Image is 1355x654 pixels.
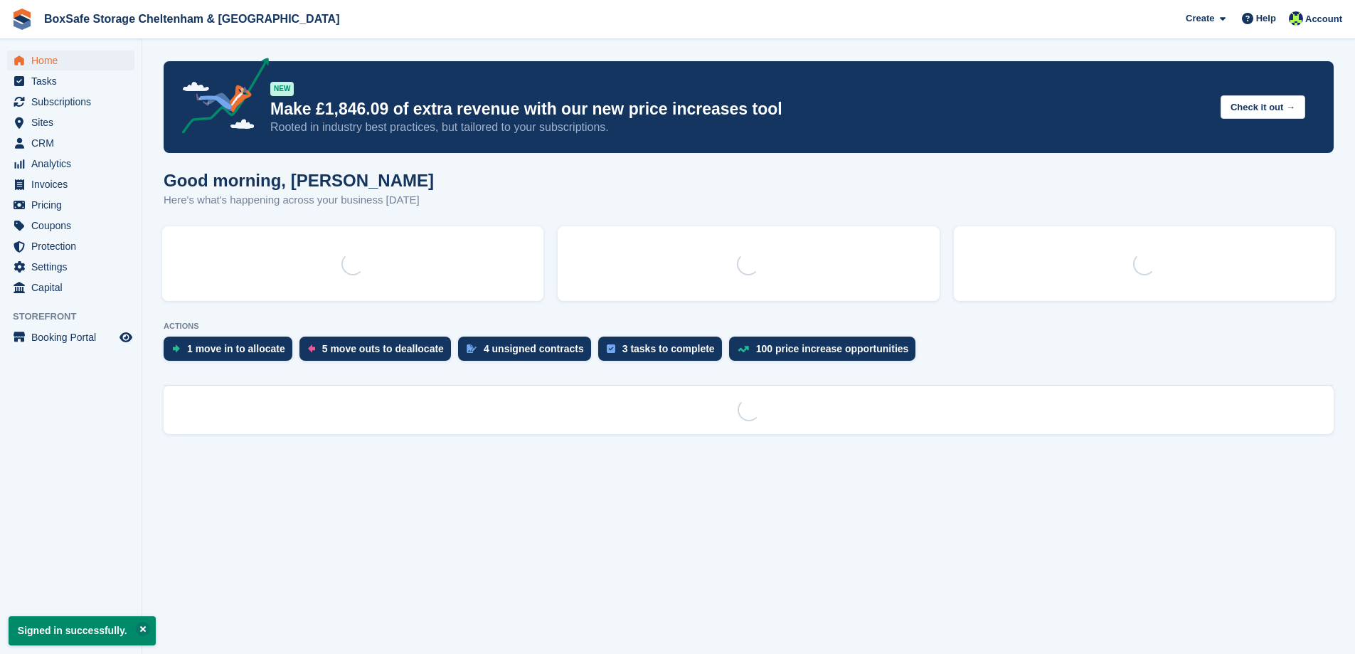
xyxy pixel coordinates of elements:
img: price_increase_opportunities-93ffe204e8149a01c8c9dc8f82e8f89637d9d84a8eef4429ea346261dce0b2c0.svg [738,346,749,352]
a: Preview store [117,329,134,346]
a: 100 price increase opportunities [729,337,923,368]
img: Charlie Hammond [1289,11,1303,26]
p: Make £1,846.09 of extra revenue with our new price increases tool [270,99,1209,120]
div: 4 unsigned contracts [484,343,584,354]
span: Subscriptions [31,92,117,112]
span: Create [1186,11,1214,26]
h1: Good morning, [PERSON_NAME] [164,171,434,190]
span: Analytics [31,154,117,174]
a: menu [7,133,134,153]
a: menu [7,154,134,174]
span: Invoices [31,174,117,194]
a: menu [7,51,134,70]
p: Rooted in industry best practices, but tailored to your subscriptions. [270,120,1209,135]
div: NEW [270,82,294,96]
span: Pricing [31,195,117,215]
a: menu [7,216,134,236]
a: menu [7,257,134,277]
span: Help [1256,11,1276,26]
a: BoxSafe Storage Cheltenham & [GEOGRAPHIC_DATA] [38,7,345,31]
a: menu [7,92,134,112]
div: 5 move outs to deallocate [322,343,444,354]
a: menu [7,174,134,194]
span: Capital [31,278,117,297]
a: menu [7,112,134,132]
p: Here's what's happening across your business [DATE] [164,192,434,209]
span: Storefront [13,310,142,324]
img: task-75834270c22a3079a89374b754ae025e5fb1db73e45f91037f5363f120a921f8.svg [607,344,615,353]
img: move_ins_to_allocate_icon-fdf77a2bb77ea45bf5b3d319d69a93e2d87916cf1d5bf7949dd705db3b84f3ca.svg [172,344,180,353]
a: 1 move in to allocate [164,337,299,368]
span: Sites [31,112,117,132]
img: price-adjustments-announcement-icon-8257ccfd72463d97f412b2fc003d46551f7dbcb40ab6d574587a9cd5c0d94... [170,58,270,139]
span: CRM [31,133,117,153]
a: menu [7,327,134,347]
span: Tasks [31,71,117,91]
img: move_outs_to_deallocate_icon-f764333ba52eb49d3ac5e1228854f67142a1ed5810a6f6cc68b1a99e826820c5.svg [308,344,315,353]
img: contract_signature_icon-13c848040528278c33f63329250d36e43548de30e8caae1d1a13099fd9432cc5.svg [467,344,477,353]
p: ACTIONS [164,322,1334,331]
span: Settings [31,257,117,277]
span: Protection [31,236,117,256]
a: 3 tasks to complete [598,337,729,368]
div: 3 tasks to complete [622,343,715,354]
a: menu [7,278,134,297]
img: stora-icon-8386f47178a22dfd0bd8f6a31ec36ba5ce8667c1dd55bd0f319d3a0aa187defe.svg [11,9,33,30]
a: menu [7,236,134,256]
span: Coupons [31,216,117,236]
div: 1 move in to allocate [187,343,285,354]
span: Booking Portal [31,327,117,347]
button: Check it out → [1221,95,1305,119]
span: Home [31,51,117,70]
div: 100 price increase opportunities [756,343,909,354]
a: 5 move outs to deallocate [299,337,458,368]
span: Account [1305,12,1342,26]
a: menu [7,71,134,91]
a: 4 unsigned contracts [458,337,598,368]
p: Signed in successfully. [9,616,156,645]
a: menu [7,195,134,215]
